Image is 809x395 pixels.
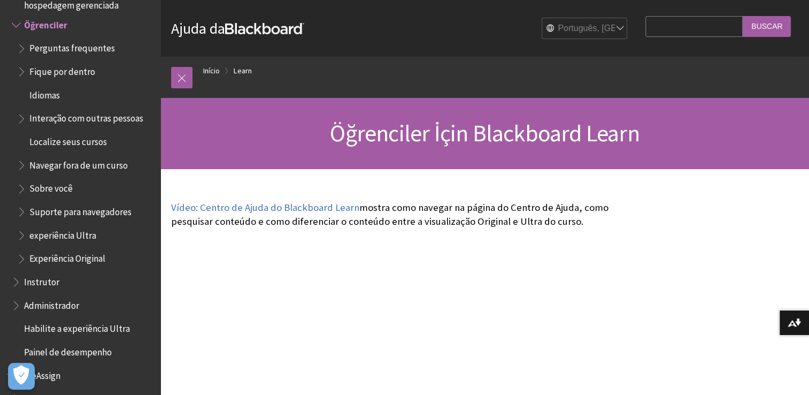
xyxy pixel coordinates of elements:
[330,118,639,148] span: Öğrenciler İçin Blackboard Learn
[203,64,220,78] a: Início
[19,367,60,381] span: SafeAssign
[29,203,132,217] span: Suporte para navegadores
[8,363,35,390] button: Abrir preferências
[24,320,130,334] span: Habilite a experiência Ultra
[234,64,252,78] a: Learn
[29,226,96,241] span: experiência Ultra
[24,343,112,358] span: Painel de desempenho
[171,201,359,214] a: Vídeo: Centro de Ajuda do Blackboard Learn
[29,40,115,54] span: Perguntas frequentes
[29,156,128,171] span: Navegar fora de um curso
[542,18,628,40] select: Site Language Selector
[225,23,304,34] strong: Blackboard
[743,16,791,37] input: Buscar
[29,180,73,194] span: Sobre você
[29,133,107,147] span: Localize seus cursos
[29,86,60,101] span: Idiomas
[29,110,143,124] span: Interação com outras pessoas
[24,273,59,287] span: Instrutor
[24,297,79,311] span: Administrador
[171,201,640,229] p: mostra como navegar na página do Centro de Ajuda, como pesquisar conteúdo e como diferenciar o co...
[24,16,67,31] span: Öğrenciler
[171,19,304,38] a: Ajuda daBlackboard
[29,250,105,264] span: Experiência Original
[29,63,95,77] span: Fique por dentro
